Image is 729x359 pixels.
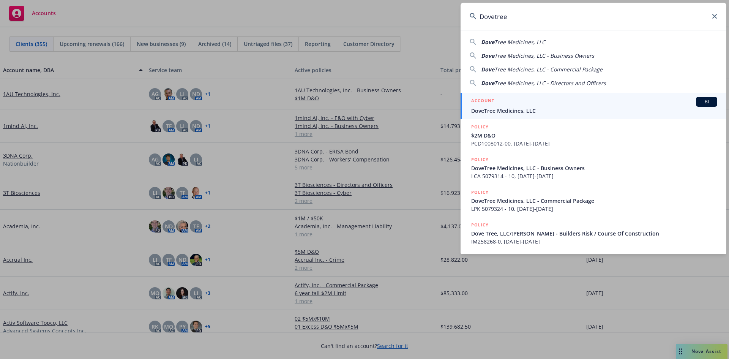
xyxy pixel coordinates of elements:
[471,229,717,237] span: Dove Tree, LLC/[PERSON_NAME] - Builders Risk / Course Of Construction
[471,131,717,139] span: $2M D&O
[494,52,594,59] span: Tree Medicines, LLC - Business Owners
[471,188,489,196] h5: POLICY
[461,217,726,250] a: POLICYDove Tree, LLC/[PERSON_NAME] - Builders Risk / Course Of ConstructionIM258268-0, [DATE]-[DATE]
[471,172,717,180] span: LCA 5079314 - 10, [DATE]-[DATE]
[471,107,717,115] span: DoveTree Medicines, LLC
[471,97,494,106] h5: ACCOUNT
[471,139,717,147] span: PCD1008012-00, [DATE]-[DATE]
[471,164,717,172] span: DoveTree Medicines, LLC - Business Owners
[471,123,489,131] h5: POLICY
[481,52,494,59] span: Dove
[461,93,726,119] a: ACCOUNTBIDoveTree Medicines, LLC
[481,38,494,46] span: Dove
[471,156,489,163] h5: POLICY
[494,38,545,46] span: Tree Medicines, LLC
[461,119,726,152] a: POLICY$2M D&OPCD1008012-00, [DATE]-[DATE]
[494,79,606,87] span: Tree Medicines, LLC - Directors and Officers
[699,98,714,105] span: BI
[461,152,726,184] a: POLICYDoveTree Medicines, LLC - Business OwnersLCA 5079314 - 10, [DATE]-[DATE]
[481,79,494,87] span: Dove
[471,221,489,229] h5: POLICY
[471,197,717,205] span: DoveTree Medicines, LLC - Commercial Package
[494,66,603,73] span: Tree Medicines, LLC - Commercial Package
[471,237,717,245] span: IM258268-0, [DATE]-[DATE]
[461,184,726,217] a: POLICYDoveTree Medicines, LLC - Commercial PackageLPK 5079324 - 10, [DATE]-[DATE]
[481,66,494,73] span: Dove
[461,3,726,30] input: Search...
[471,205,717,213] span: LPK 5079324 - 10, [DATE]-[DATE]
